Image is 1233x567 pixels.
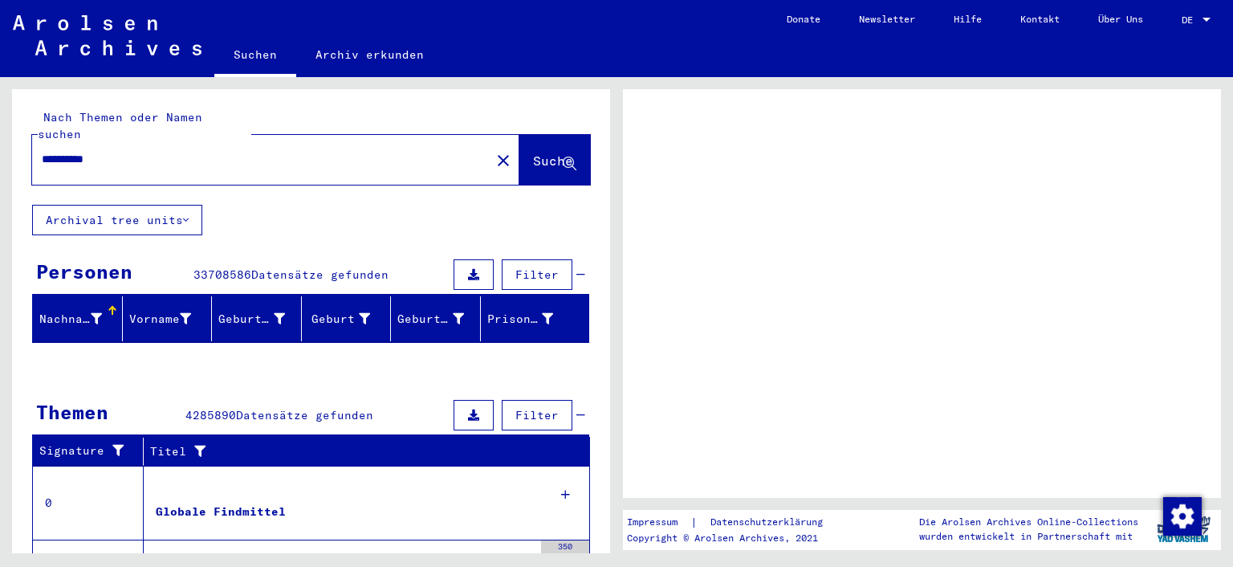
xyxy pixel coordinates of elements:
p: wurden entwickelt in Partnerschaft mit [919,529,1138,544]
div: Personen [36,257,132,286]
mat-header-cell: Geburtsname [212,296,302,341]
div: Titel [150,439,574,464]
a: Impressum [627,514,690,531]
td: 0 [33,466,144,540]
p: Copyright © Arolsen Archives, 2021 [627,531,842,545]
button: Clear [487,144,519,176]
span: Datensätze gefunden [251,267,389,282]
div: Zustimmung ändern [1162,496,1201,535]
mat-header-cell: Geburt‏ [302,296,392,341]
div: Geburtsdatum [397,311,464,328]
span: Suche [533,153,573,169]
span: Filter [515,267,559,282]
span: Datensätze gefunden [236,408,373,422]
div: Geburt‏ [308,306,391,332]
div: Vorname [129,311,192,328]
button: Filter [502,400,572,430]
mat-label: Nach Themen oder Namen suchen [38,110,202,141]
span: 33708586 [193,267,251,282]
div: Nachname [39,306,122,332]
div: Themen [36,398,108,426]
div: Nachname [39,311,102,328]
div: Geburtsname [218,311,285,328]
button: Suche [519,135,590,185]
mat-header-cell: Prisoner # [481,296,589,341]
span: 4285890 [185,408,236,422]
p: Die Arolsen Archives Online-Collections [919,515,1138,529]
mat-header-cell: Vorname [123,296,213,341]
div: Signature [39,439,147,464]
mat-header-cell: Geburtsdatum [391,296,481,341]
button: Filter [502,259,572,290]
div: | [627,514,842,531]
span: Filter [515,408,559,422]
div: Vorname [129,306,212,332]
img: Arolsen_neg.svg [13,15,201,55]
div: Geburtsdatum [397,306,484,332]
div: Geburt‏ [308,311,371,328]
a: Suchen [214,35,296,77]
img: yv_logo.png [1154,509,1214,549]
div: 350 [541,540,589,557]
a: Datenschutzerklärung [698,514,842,531]
div: Titel [150,443,558,460]
mat-icon: close [494,151,513,170]
div: Prisoner # [487,306,574,332]
div: Signature [39,443,131,459]
div: Geburtsname [218,306,305,332]
span: DE [1182,14,1199,26]
a: Archiv erkunden [296,35,443,74]
div: Prisoner # [487,311,554,328]
mat-header-cell: Nachname [33,296,123,341]
button: Archival tree units [32,205,202,235]
img: Zustimmung ändern [1163,497,1202,536]
div: Globale Findmittel [156,504,286,520]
